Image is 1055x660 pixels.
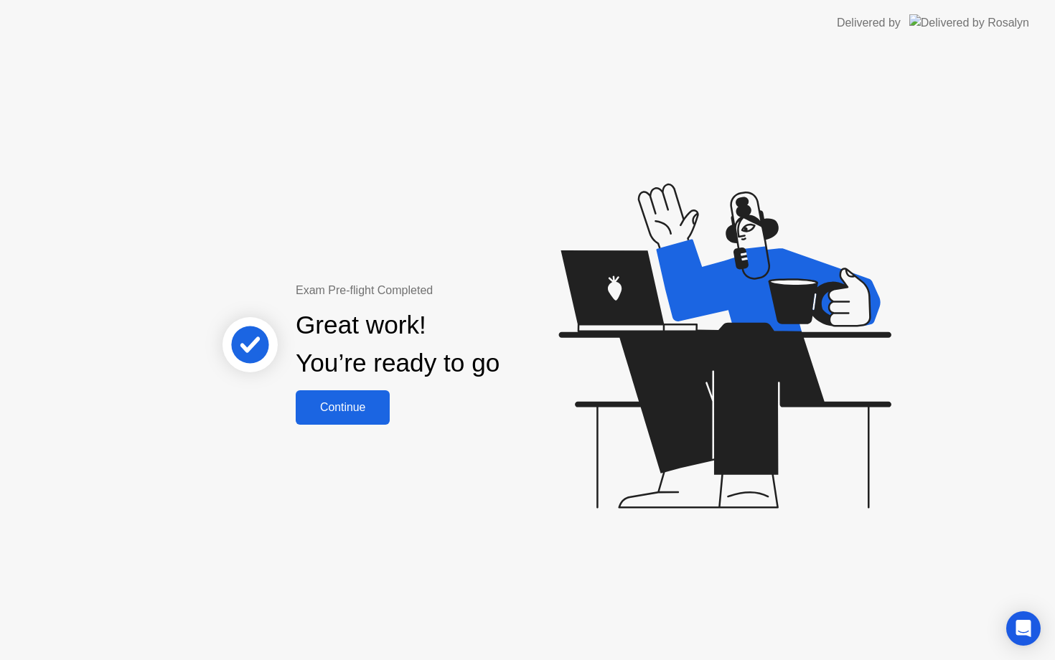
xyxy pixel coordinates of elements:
[1006,611,1041,646] div: Open Intercom Messenger
[300,401,385,414] div: Continue
[296,282,592,299] div: Exam Pre-flight Completed
[909,14,1029,31] img: Delivered by Rosalyn
[296,390,390,425] button: Continue
[837,14,901,32] div: Delivered by
[296,306,500,382] div: Great work! You’re ready to go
